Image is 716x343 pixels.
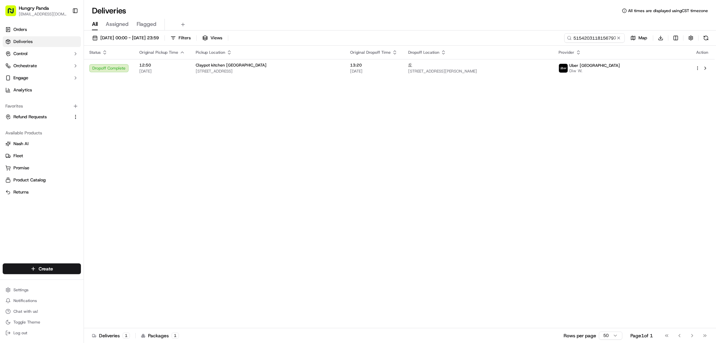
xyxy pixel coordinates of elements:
span: Dropoff Location [408,50,439,55]
input: Type to search [564,33,625,43]
button: Refund Requests [3,112,81,122]
div: Available Products [3,128,81,138]
span: 丘 [408,62,412,68]
span: Original Pickup Time [139,50,178,55]
span: Create [39,265,53,272]
a: Refund Requests [5,114,70,120]
div: 1 [172,333,179,339]
button: Create [3,263,81,274]
span: Original Dropoff Time [350,50,391,55]
span: [DATE] [350,69,397,74]
span: [STREET_ADDRESS] [196,69,339,74]
span: [DATE] [139,69,185,74]
button: Control [3,48,81,59]
span: Promise [13,165,29,171]
span: All [92,20,98,28]
button: Filters [168,33,194,43]
button: [DATE] 00:00 - [DATE] 23:59 [89,33,162,43]
span: Nash AI [13,141,29,147]
span: Map [638,35,647,41]
img: uber-new-logo.jpeg [559,64,568,73]
span: [DATE] 00:00 - [DATE] 23:59 [100,35,159,41]
span: Returns [13,189,29,195]
span: Control [13,51,28,57]
div: Page 1 of 1 [630,332,653,339]
a: Fleet [5,153,78,159]
button: Toggle Theme [3,317,81,327]
span: Toggle Theme [13,319,40,325]
button: Views [199,33,225,43]
span: Views [210,35,222,41]
div: 1 [123,333,130,339]
span: Orders [13,27,27,33]
button: [EMAIL_ADDRESS][DOMAIN_NAME] [19,11,67,17]
button: Engage [3,73,81,83]
a: Analytics [3,85,81,95]
a: Promise [5,165,78,171]
span: All times are displayed using CST timezone [628,8,708,13]
span: Claypot kitchen [GEOGRAPHIC_DATA] [196,62,267,68]
button: Log out [3,328,81,338]
span: Analytics [13,87,32,93]
span: Engage [13,75,28,81]
span: 12:50 [139,62,185,68]
p: Rows per page [564,332,596,339]
button: Hungry Panda [19,5,49,11]
span: Flagged [137,20,156,28]
span: Diw W. [569,68,620,74]
button: Notifications [3,296,81,305]
button: Returns [3,187,81,198]
button: Hungry Panda[EMAIL_ADDRESS][DOMAIN_NAME] [3,3,69,19]
button: Product Catalog [3,175,81,185]
button: Nash AI [3,138,81,149]
button: Map [627,33,650,43]
button: Chat with us! [3,307,81,316]
span: Pickup Location [196,50,225,55]
span: Log out [13,330,27,336]
div: Deliveries [92,332,130,339]
button: Promise [3,163,81,173]
span: Chat with us! [13,309,38,314]
div: Favorites [3,101,81,112]
a: Product Catalog [5,177,78,183]
a: Nash AI [5,141,78,147]
a: Deliveries [3,36,81,47]
span: 13:20 [350,62,397,68]
button: Fleet [3,151,81,161]
button: Orchestrate [3,60,81,71]
span: Uber [GEOGRAPHIC_DATA] [569,63,620,68]
span: [STREET_ADDRESS][PERSON_NAME] [408,69,548,74]
div: Packages [141,332,179,339]
span: Settings [13,287,29,293]
a: Returns [5,189,78,195]
span: Refund Requests [13,114,47,120]
h1: Deliveries [92,5,126,16]
span: Status [89,50,101,55]
span: Provider [559,50,574,55]
span: Deliveries [13,39,33,45]
span: Filters [179,35,191,41]
span: Product Catalog [13,177,46,183]
button: Settings [3,285,81,295]
span: Assigned [106,20,129,28]
span: Orchestrate [13,63,37,69]
a: Orders [3,24,81,35]
span: Fleet [13,153,23,159]
div: Action [695,50,709,55]
span: Notifications [13,298,37,303]
button: Refresh [701,33,711,43]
